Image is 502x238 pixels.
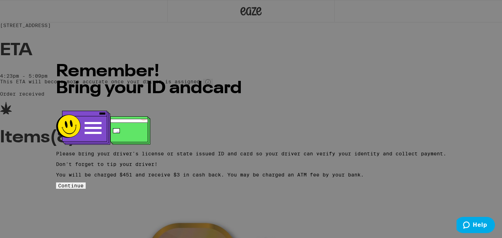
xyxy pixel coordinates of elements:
button: Continue [56,182,86,189]
span: Continue [58,183,84,188]
p: Please bring your driver's license or state issued ID and card so your driver can verify your ide... [56,151,446,156]
p: Don't forget to tip your driver! [56,161,446,167]
span: Remember! Bring your ID and card [56,63,242,97]
iframe: Opens a widget where you can find more information [457,217,495,234]
p: You will be charged $451 and receive $3 in cash back. You may be charged an ATM fee by your bank. [56,172,446,178]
